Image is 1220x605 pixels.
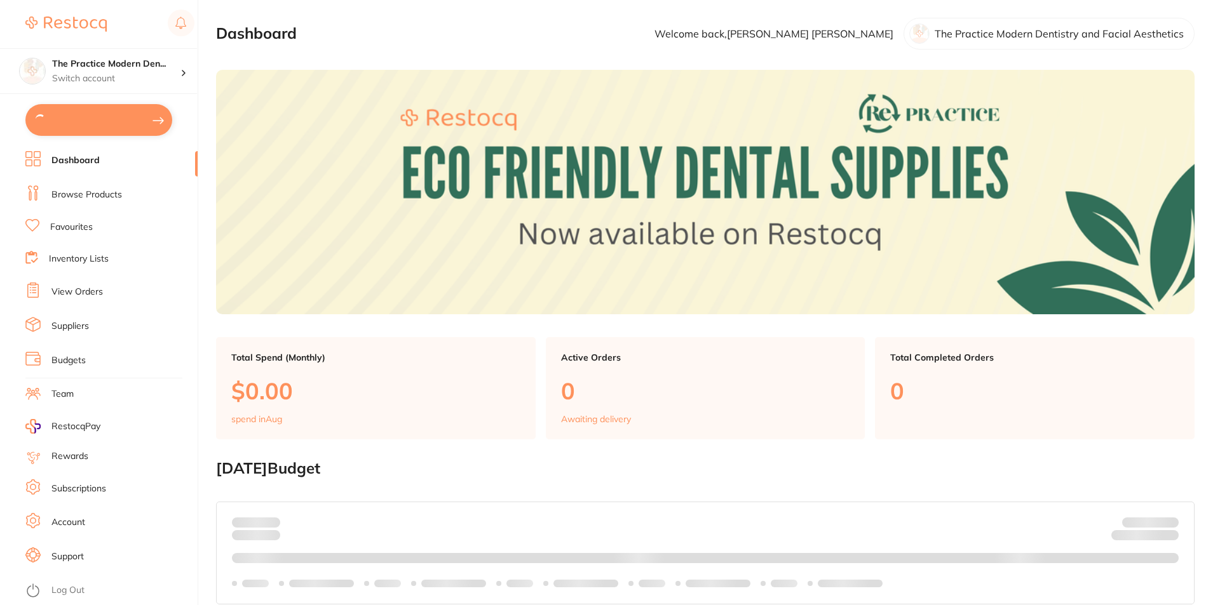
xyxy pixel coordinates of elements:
a: Subscriptions [51,482,106,495]
p: Spent: [232,517,280,528]
strong: $NaN [1154,517,1179,528]
strong: $0.00 [1156,532,1179,543]
p: Labels [374,578,401,588]
p: Active Orders [561,352,850,362]
p: 0 [890,378,1179,404]
h4: The Practice Modern Dentistry and Facial Aesthetics [52,58,180,70]
a: Account [51,516,85,529]
img: Restocq Logo [25,17,107,32]
p: Awaiting delivery [561,414,631,424]
p: Labels [506,578,533,588]
a: Suppliers [51,320,89,333]
a: Browse Products [51,189,122,201]
p: Welcome back, [PERSON_NAME] [PERSON_NAME] [654,28,893,39]
img: The Practice Modern Dentistry and Facial Aesthetics [20,58,45,84]
a: Inventory Lists [49,253,109,265]
a: Support [51,550,84,563]
p: 0 [561,378,850,404]
p: Total Spend (Monthly) [231,352,520,362]
p: Remaining: [1111,528,1179,543]
a: Team [51,388,74,401]
a: Active Orders0Awaiting delivery [546,337,865,440]
a: RestocqPay [25,419,100,434]
p: Switch account [52,72,180,85]
img: Dashboard [216,70,1195,314]
img: RestocqPay [25,419,41,434]
span: RestocqPay [51,420,100,433]
p: $0.00 [231,378,520,404]
a: Total Spend (Monthly)$0.00spend inAug [216,337,536,440]
p: Labels extended [421,578,486,588]
p: Total Completed Orders [890,352,1179,362]
p: Labels extended [818,578,883,588]
button: Log Out [25,581,194,601]
p: Budget: [1122,517,1179,528]
a: View Orders [51,286,103,298]
a: Dashboard [51,154,100,167]
a: Log Out [51,584,85,597]
a: Favourites [50,221,93,234]
p: The Practice Modern Dentistry and Facial Aesthetics [935,28,1184,39]
a: Total Completed Orders0 [875,337,1195,440]
strong: $0.00 [258,517,280,528]
h2: [DATE] Budget [216,460,1195,477]
p: Labels extended [686,578,750,588]
p: Labels extended [553,578,618,588]
p: month [232,528,280,543]
a: Restocq Logo [25,10,107,39]
h2: Dashboard [216,25,297,43]
p: Labels [242,578,269,588]
p: Labels [639,578,665,588]
p: spend in Aug [231,414,282,424]
a: Budgets [51,354,86,367]
p: Labels [771,578,797,588]
p: Labels extended [289,578,354,588]
a: Rewards [51,450,88,463]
